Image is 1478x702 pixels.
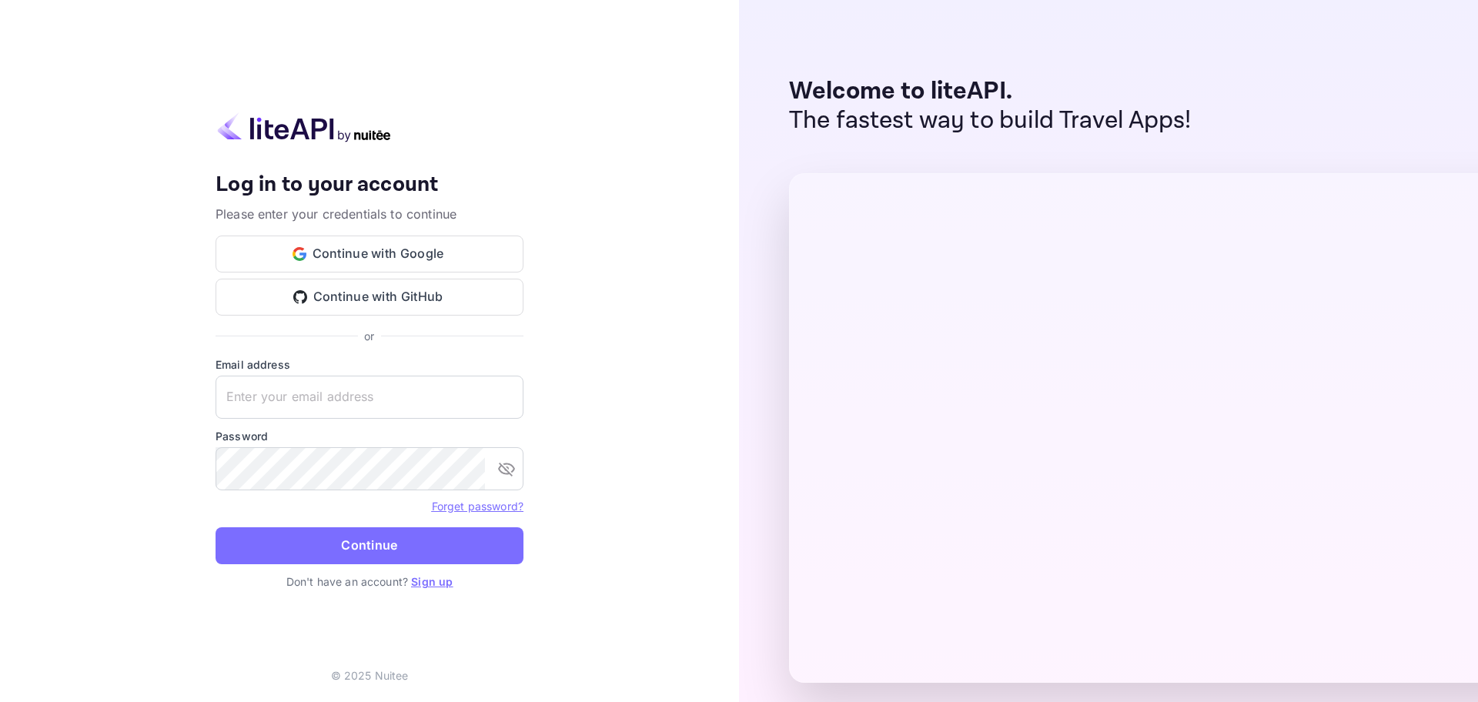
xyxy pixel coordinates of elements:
label: Email address [216,356,523,373]
button: Continue with GitHub [216,279,523,316]
a: Forget password? [432,498,523,513]
input: Enter your email address [216,376,523,419]
p: Don't have an account? [216,573,523,590]
h4: Log in to your account [216,172,523,199]
button: Continue [216,527,523,564]
a: Forget password? [432,500,523,513]
img: liteapi [216,112,393,142]
p: Please enter your credentials to continue [216,205,523,223]
button: Continue with Google [216,236,523,272]
p: Welcome to liteAPI. [789,77,1192,106]
p: The fastest way to build Travel Apps! [789,106,1192,135]
p: © 2025 Nuitee [331,667,409,684]
label: Password [216,428,523,444]
a: Sign up [411,575,453,588]
button: toggle password visibility [491,453,522,484]
p: or [364,328,374,344]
